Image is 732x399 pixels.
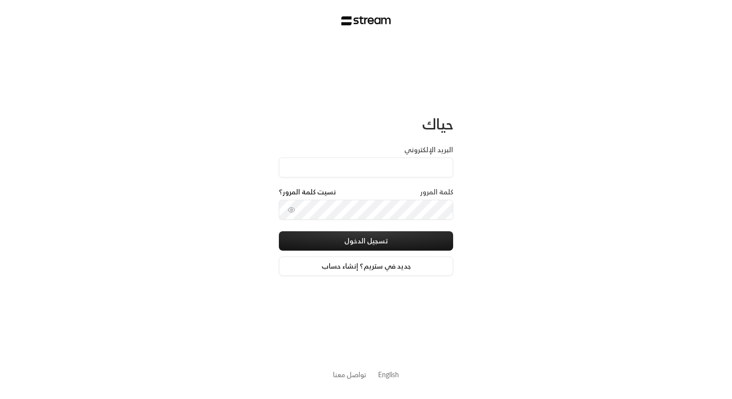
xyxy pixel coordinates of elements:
[284,202,299,218] button: toggle password visibility
[378,366,399,383] a: English
[341,16,391,26] img: Stream Logo
[333,368,366,381] a: تواصل معنا
[333,369,366,380] button: تواصل معنا
[279,256,453,276] a: جديد في ستريم؟ إنشاء حساب
[279,187,336,197] a: نسيت كلمة المرور؟
[422,111,453,137] span: حياك
[404,145,453,155] label: البريد الإلكتروني
[279,231,453,251] button: تسجيل الدخول
[420,187,453,197] label: كلمة المرور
